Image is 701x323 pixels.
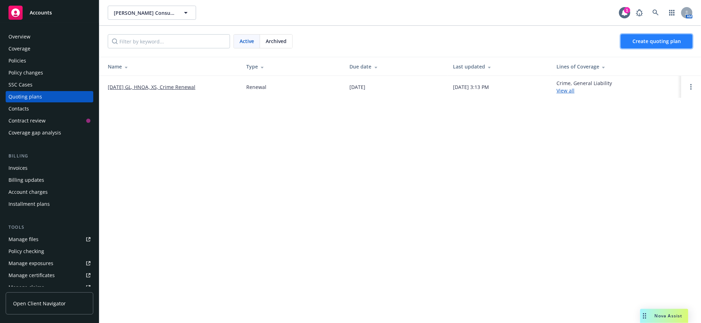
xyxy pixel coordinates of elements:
[8,186,48,198] div: Account charges
[8,103,29,114] div: Contacts
[8,174,44,186] div: Billing updates
[6,91,93,102] a: Quoting plans
[632,38,681,44] span: Create quoting plan
[6,55,93,66] a: Policies
[453,63,545,70] div: Last updated
[8,91,42,102] div: Quoting plans
[6,234,93,245] a: Manage files
[8,115,46,126] div: Contract review
[114,9,175,17] span: [PERSON_NAME] Consulting Corp
[8,282,44,293] div: Manage claims
[6,282,93,293] a: Manage claims
[649,6,663,20] a: Search
[13,300,66,307] span: Open Client Navigator
[8,246,44,257] div: Policy checking
[6,174,93,186] a: Billing updates
[6,127,93,138] a: Coverage gap analysis
[556,63,676,70] div: Lines of Coverage
[350,83,366,91] div: [DATE]
[665,6,679,20] a: Switch app
[621,34,693,48] a: Create quoting plan
[8,67,43,78] div: Policy changes
[6,3,93,23] a: Accounts
[8,198,50,210] div: Installment plans
[6,224,93,231] div: Tools
[6,198,93,210] a: Installment plans
[6,103,93,114] a: Contacts
[6,186,93,198] a: Account charges
[246,83,266,91] div: Renewal
[108,34,230,48] input: Filter by keyword...
[246,63,338,70] div: Type
[8,162,28,174] div: Invoices
[8,258,53,269] div: Manage exposures
[640,309,649,323] div: Drag to move
[6,162,93,174] a: Invoices
[8,43,30,54] div: Coverage
[632,6,647,20] a: Report a Bug
[8,234,39,245] div: Manage files
[30,10,52,16] span: Accounts
[108,83,195,91] a: [DATE] GL, HNOA, XS, Crime Renewal
[8,31,30,42] div: Overview
[556,79,612,94] div: Crime, General Liability
[6,79,93,90] a: SSC Cases
[266,37,287,45] span: Archived
[8,127,61,138] div: Coverage gap analysis
[640,309,688,323] button: Nova Assist
[687,83,695,91] a: Open options
[6,115,93,126] a: Contract review
[6,67,93,78] a: Policy changes
[350,63,442,70] div: Due date
[556,87,575,94] a: View all
[108,6,196,20] button: [PERSON_NAME] Consulting Corp
[6,270,93,281] a: Manage certificates
[624,7,630,13] div: 1
[8,55,26,66] div: Policies
[453,83,489,91] div: [DATE] 3:13 PM
[6,31,93,42] a: Overview
[6,246,93,257] a: Policy checking
[655,313,683,319] span: Nova Assist
[8,79,33,90] div: SSC Cases
[6,152,93,160] div: Billing
[8,270,55,281] div: Manage certificates
[6,43,93,54] a: Coverage
[108,63,235,70] div: Name
[240,37,254,45] span: Active
[6,258,93,269] a: Manage exposures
